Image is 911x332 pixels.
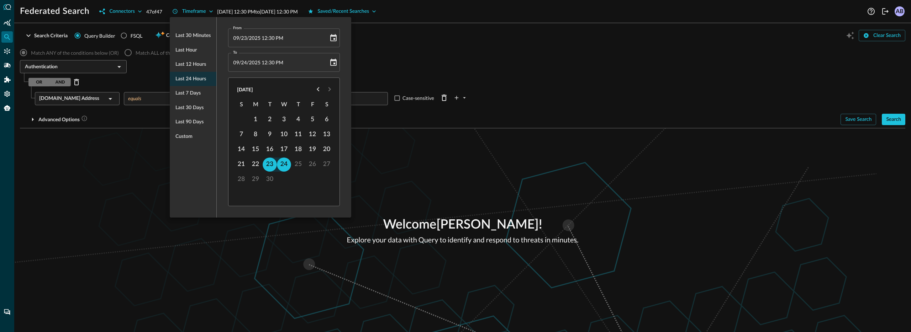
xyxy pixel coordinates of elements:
[170,129,216,144] div: Custom
[306,98,319,112] span: Friday
[320,98,333,112] span: Saturday
[235,143,249,157] button: 14
[262,35,268,41] span: Hours
[263,98,276,112] span: Tuesday
[277,143,291,157] button: 17
[241,35,247,41] span: Day
[269,35,275,41] span: Minutes
[233,59,239,65] span: Month
[249,113,263,127] button: 1
[249,128,263,142] button: 8
[276,59,284,65] span: Meridiem
[235,98,248,112] span: Sunday
[175,103,204,112] span: Last 30 days
[175,118,204,127] span: Last 90 days
[239,35,241,41] span: /
[306,113,320,127] button: 5
[237,86,253,93] div: [DATE]
[263,143,277,157] button: 16
[312,84,324,95] button: Previous month
[239,59,241,65] span: /
[235,157,249,172] button: 21
[175,89,201,98] span: Last 7 days
[249,157,263,172] button: 22
[233,25,242,31] label: From
[233,35,239,41] span: Month
[268,59,269,65] span: :
[277,157,291,172] button: 24
[175,132,193,141] span: Custom
[263,113,277,127] button: 2
[247,59,249,65] span: /
[170,28,216,43] div: Last 30 minutes
[320,128,334,142] button: 13
[235,128,249,142] button: 7
[328,57,339,68] button: Choose date, selected date is Sep 24, 2025
[262,59,268,65] span: Hours
[170,101,216,115] div: Last 30 days
[276,35,284,41] span: Meridiem
[170,43,216,58] div: Last hour
[170,57,216,72] div: Last 12 hours
[268,35,269,41] span: :
[320,113,334,127] button: 6
[263,128,277,142] button: 9
[277,128,291,142] button: 10
[263,157,277,172] button: 23
[291,143,306,157] button: 18
[170,86,216,101] div: Last 7 days
[170,115,216,129] div: Last 90 days
[249,59,260,65] span: Year
[320,143,334,157] button: 20
[241,59,247,65] span: Day
[233,50,237,55] label: To
[249,35,260,41] span: Year
[306,143,320,157] button: 19
[328,32,339,44] button: Choose date, selected date is Sep 23, 2025
[291,128,306,142] button: 11
[306,128,320,142] button: 12
[249,98,262,112] span: Monday
[175,46,197,55] span: Last hour
[291,113,306,127] button: 4
[247,35,249,41] span: /
[175,60,206,69] span: Last 12 hours
[249,143,263,157] button: 15
[269,59,275,65] span: Minutes
[292,98,305,112] span: Thursday
[278,98,290,112] span: Wednesday
[277,113,291,127] button: 3
[175,31,211,40] span: Last 30 minutes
